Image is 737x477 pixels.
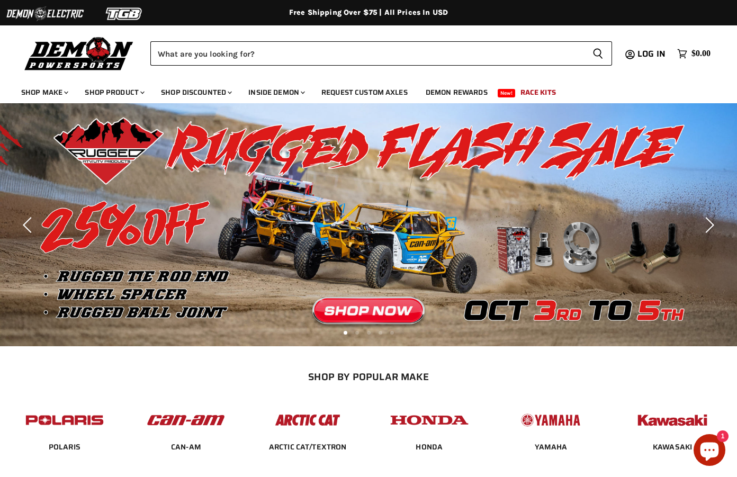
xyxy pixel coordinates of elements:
[77,82,151,103] a: Shop Product
[584,41,612,66] button: Search
[633,49,672,59] a: Log in
[23,404,106,436] img: POPULAR_MAKE_logo_2_dba48cf1-af45-46d4-8f73-953a0f002620.jpg
[416,442,443,452] a: HONDA
[388,404,471,436] img: POPULAR_MAKE_logo_4_4923a504-4bac-4306-a1be-165a52280178.jpg
[5,4,85,24] img: Demon Electric Logo 2
[313,82,416,103] a: Request Custom Axles
[355,331,359,335] li: Page dot 2
[690,434,729,469] inbox-online-store-chat: Shopify online store chat
[653,442,692,453] span: KAWASAKI
[653,442,692,452] a: KAWASAKI
[266,404,349,436] img: POPULAR_MAKE_logo_3_027535af-6171-4c5e-a9bc-f0eccd05c5d6.jpg
[418,82,496,103] a: Demon Rewards
[49,442,80,452] a: POLARIS
[416,442,443,453] span: HONDA
[367,331,371,335] li: Page dot 3
[631,404,714,436] img: POPULAR_MAKE_logo_6_76e8c46f-2d1e-4ecc-b320-194822857d41.jpg
[19,214,40,236] button: Previous
[535,442,568,453] span: YAMAHA
[171,442,201,453] span: CAN-AM
[153,82,238,103] a: Shop Discounted
[691,49,711,59] span: $0.00
[150,41,584,66] input: Search
[13,77,708,103] ul: Main menu
[150,41,612,66] form: Product
[379,331,382,335] li: Page dot 4
[171,442,201,452] a: CAN-AM
[672,46,716,61] a: $0.00
[637,47,666,60] span: Log in
[513,82,564,103] a: Race Kits
[390,331,394,335] li: Page dot 5
[535,442,568,452] a: YAMAHA
[697,214,718,236] button: Next
[344,331,347,335] li: Page dot 1
[21,34,137,72] img: Demon Powersports
[269,442,347,453] span: ARCTIC CAT/TEXTRON
[13,371,724,382] h2: SHOP BY POPULAR MAKE
[49,442,80,453] span: POLARIS
[498,89,516,97] span: New!
[13,82,75,103] a: Shop Make
[145,404,227,436] img: POPULAR_MAKE_logo_1_adc20308-ab24-48c4-9fac-e3c1a623d575.jpg
[269,442,347,452] a: ARCTIC CAT/TEXTRON
[509,404,592,436] img: POPULAR_MAKE_logo_5_20258e7f-293c-4aac-afa8-159eaa299126.jpg
[240,82,311,103] a: Inside Demon
[85,4,164,24] img: TGB Logo 2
